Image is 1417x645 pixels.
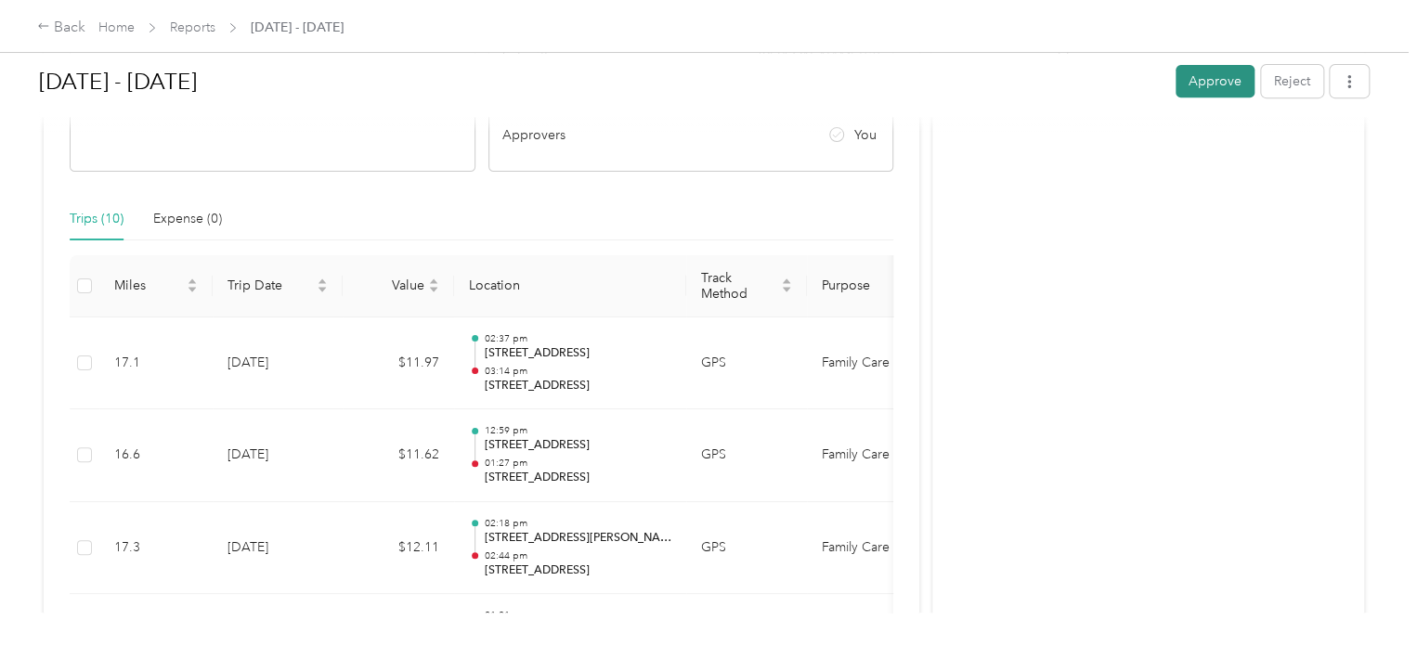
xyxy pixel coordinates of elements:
[854,125,877,145] span: You
[99,317,213,410] td: 17.1
[251,18,344,37] span: [DATE] - [DATE]
[37,17,85,39] div: Back
[343,502,454,595] td: $12.11
[686,409,807,502] td: GPS
[484,378,671,394] p: [STREET_ADDRESS]
[317,284,328,295] span: caret-down
[701,270,777,302] span: Track Method
[187,284,198,295] span: caret-down
[807,317,946,410] td: Family Care Network
[99,502,213,595] td: 17.3
[343,255,454,317] th: Value
[484,530,671,547] p: [STREET_ADDRESS][PERSON_NAME]
[686,502,807,595] td: GPS
[484,517,671,530] p: 02:18 pm
[170,19,215,35] a: Reports
[686,317,807,410] td: GPS
[484,424,671,437] p: 12:59 pm
[343,409,454,502] td: $11.62
[357,277,424,293] span: Value
[484,562,671,579] p: [STREET_ADDRESS]
[39,59,1163,104] h1: Sep 15 - 28, 2025
[428,276,439,287] span: caret-up
[1261,65,1323,97] button: Reject
[213,255,343,317] th: Trip Date
[484,437,671,454] p: [STREET_ADDRESS]
[114,277,183,293] span: Miles
[484,549,671,562] p: 02:44 pm
[807,255,946,317] th: Purpose
[1176,65,1254,97] button: Approve
[484,470,671,486] p: [STREET_ADDRESS]
[153,209,222,229] div: Expense (0)
[98,19,135,35] a: Home
[70,209,123,229] div: Trips (10)
[484,345,671,362] p: [STREET_ADDRESS]
[99,255,213,317] th: Miles
[484,332,671,345] p: 02:37 pm
[227,277,313,293] span: Trip Date
[1313,541,1417,645] iframe: Everlance-gr Chat Button Frame
[454,255,686,317] th: Location
[484,609,671,622] p: 01:01 pm
[484,365,671,378] p: 03:14 pm
[187,276,198,287] span: caret-up
[484,457,671,470] p: 01:27 pm
[213,409,343,502] td: [DATE]
[781,284,792,295] span: caret-down
[807,502,946,595] td: Family Care Network
[781,276,792,287] span: caret-up
[502,125,565,145] span: Approvers
[807,409,946,502] td: Family Care Network
[343,317,454,410] td: $11.97
[428,284,439,295] span: caret-down
[317,276,328,287] span: caret-up
[213,317,343,410] td: [DATE]
[686,255,807,317] th: Track Method
[99,409,213,502] td: 16.6
[213,502,343,595] td: [DATE]
[822,277,916,293] span: Purpose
